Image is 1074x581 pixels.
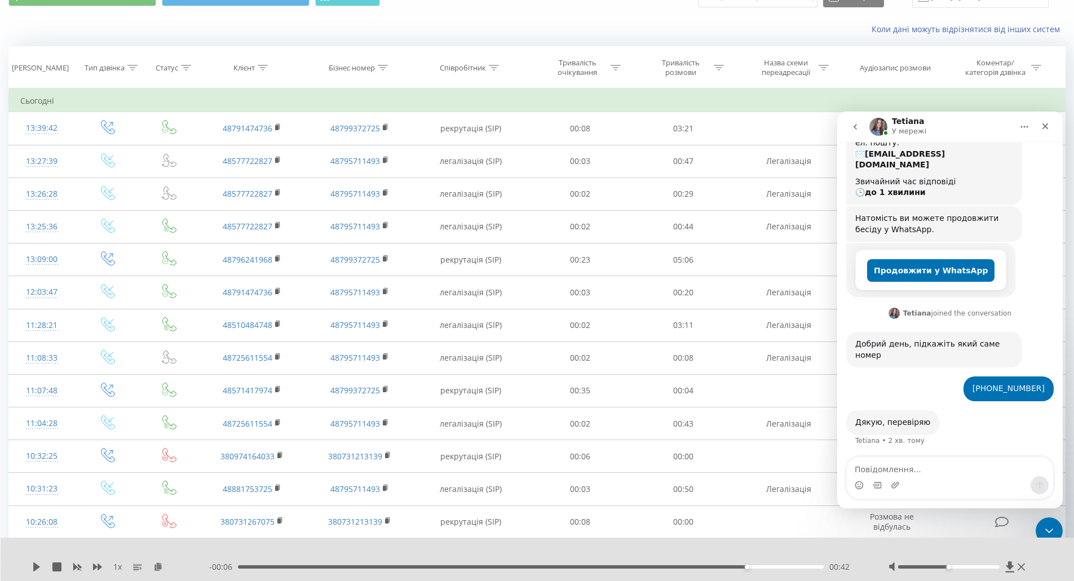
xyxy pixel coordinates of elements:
[529,341,632,374] td: 00:02
[632,145,735,178] td: 00:47
[547,58,608,77] div: Тривалість очікування
[529,276,632,309] td: 00:03
[330,418,380,429] a: 48795711493
[328,451,382,462] a: 380731213139
[156,63,178,73] div: Статус
[413,243,529,276] td: рекрутація (SIP)
[413,210,529,243] td: легалізація (SIP)
[632,309,735,341] td: 03:11
[330,287,380,298] a: 48795711493
[223,418,272,429] a: 48725611554
[947,565,951,569] div: Accessibility label
[632,374,735,407] td: 00:04
[85,63,125,73] div: Тип дзвінка
[632,112,735,145] td: 03:21
[632,341,735,374] td: 00:08
[233,63,255,73] div: Клієнт
[220,451,275,462] a: 380974164033
[209,561,238,573] span: - 00:06
[20,511,64,533] div: 10:26:08
[440,63,486,73] div: Співробітник
[632,243,735,276] td: 05:06
[413,178,529,210] td: легалізація (SIP)
[223,320,272,330] a: 48510484748
[413,276,529,309] td: легалізація (SIP)
[20,347,64,369] div: 11:08:33
[20,380,64,402] div: 11:07:48
[223,385,272,396] a: 48571417974
[632,440,735,473] td: 00:00
[223,484,272,494] a: 48881753725
[223,188,272,199] a: 48577722827
[20,478,64,500] div: 10:31:23
[20,314,64,336] div: 11:28:21
[330,254,380,265] a: 48799372725
[529,145,632,178] td: 00:03
[632,407,735,440] td: 00:43
[223,254,272,265] a: 48796241968
[330,123,380,134] a: 48799372725
[113,561,122,573] span: 1 x
[529,309,632,341] td: 00:02
[413,341,529,374] td: легалізація (SIP)
[872,24,1066,34] a: Коли дані можуть відрізнятися вiд інших систем
[735,210,842,243] td: Легалізація
[413,440,529,473] td: рекрутація (SIP)
[632,276,735,309] td: 00:20
[330,221,380,232] a: 48795711493
[12,63,69,73] div: [PERSON_NAME]
[330,352,380,363] a: 48795711493
[413,407,529,440] td: легалізація (SIP)
[837,112,1063,508] iframe: Intercom live chat
[20,413,64,434] div: 11:04:28
[20,445,64,467] div: 10:32:25
[860,63,931,73] div: Аудіозапис розмови
[220,516,275,527] a: 380731267075
[413,309,529,341] td: легалізація (SIP)
[529,112,632,145] td: 00:08
[529,178,632,210] td: 00:02
[20,150,64,172] div: 13:27:39
[330,156,380,166] a: 48795711493
[329,63,375,73] div: Бізнес номер
[529,440,632,473] td: 00:06
[529,374,632,407] td: 00:35
[735,407,842,440] td: Легалізація
[651,58,711,77] div: Тривалість розмови
[870,511,914,532] span: Розмова не відбулась
[755,58,816,77] div: Назва схеми переадресації
[632,210,735,243] td: 00:44
[330,188,380,199] a: 48795711493
[413,112,529,145] td: рекрутація (SIP)
[20,249,64,270] div: 13:09:00
[529,473,632,505] td: 00:03
[223,287,272,298] a: 48791474736
[330,484,380,494] a: 48795711493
